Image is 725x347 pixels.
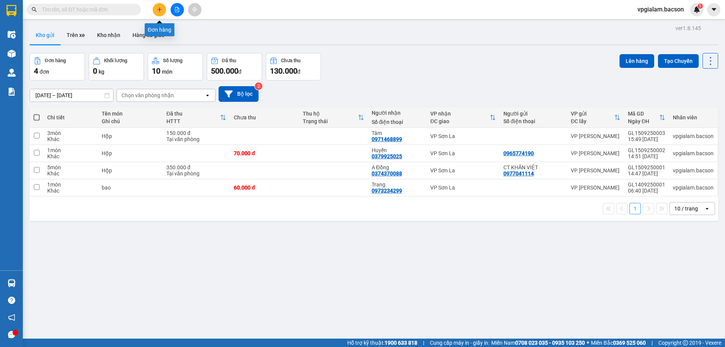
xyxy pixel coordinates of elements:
[166,136,226,142] div: Tại văn phòng
[188,3,201,16] button: aim
[121,92,174,99] div: Chọn văn phòng nhận
[8,69,16,77] img: warehouse-icon
[372,153,402,159] div: 0379925025
[673,167,714,173] div: vpgialam.bacson
[126,26,171,44] button: Hàng đã giao
[30,89,113,101] input: Select a date range.
[174,7,180,12] span: file-add
[30,53,85,80] button: Đơn hàng4đơn
[145,23,174,36] div: Đơn hàng
[219,86,259,102] button: Bộ lọc
[571,133,620,139] div: VP [PERSON_NAME]
[299,108,368,128] th: Toggle SortBy
[571,111,614,117] div: VP gửi
[711,6,717,13] span: caret-down
[674,205,698,212] div: 10 / trang
[628,130,665,136] div: GL1509250003
[673,150,714,156] div: vpgialam.bacson
[47,136,94,142] div: Khác
[372,164,423,170] div: A Đồng
[673,133,714,139] div: vpgialam.bacson
[47,164,94,170] div: 5 món
[372,110,423,116] div: Người nhận
[658,54,699,68] button: Tạo Chuyến
[8,88,16,96] img: solution-icon
[704,206,710,212] svg: open
[61,26,91,44] button: Trên xe
[372,188,402,194] div: 0973234299
[372,170,402,177] div: 0374370088
[698,3,703,9] sup: 1
[571,185,620,191] div: VP [PERSON_NAME]
[166,170,226,177] div: Tại văn phòng
[234,150,295,156] div: 70.000 đ
[238,69,241,75] span: đ
[42,5,132,14] input: Tìm tên, số ĐT hoặc mã đơn
[571,167,620,173] div: VP [PERSON_NAME]
[673,185,714,191] div: vpgialam.bacson
[8,297,15,304] span: question-circle
[628,164,665,170] div: GL1509250001
[45,58,66,63] div: Đơn hàng
[628,188,665,194] div: 06:40 [DATE]
[430,167,496,173] div: VP Sơn La
[102,111,159,117] div: Tên món
[426,108,500,128] th: Toggle SortBy
[8,279,16,287] img: warehouse-icon
[430,118,490,124] div: ĐC giao
[192,7,197,12] span: aim
[652,339,653,347] span: |
[148,53,203,80] button: Số lượng10món
[166,130,226,136] div: 150.000 đ
[430,185,496,191] div: VP Sơn La
[34,66,38,76] span: 4
[591,339,646,347] span: Miền Bắc
[372,147,423,153] div: Huyền
[40,69,49,75] span: đơn
[47,182,94,188] div: 1 món
[624,108,669,128] th: Toggle SortBy
[503,150,534,156] div: 0965774190
[166,111,220,117] div: Đã thu
[571,118,614,124] div: ĐC lấy
[430,150,496,156] div: VP Sơn La
[699,3,701,9] span: 1
[222,58,236,63] div: Đã thu
[303,118,358,124] div: Trạng thái
[629,203,641,214] button: 1
[372,182,423,188] div: Trang
[30,26,61,44] button: Kho gửi
[628,147,665,153] div: GL1509250002
[104,58,127,63] div: Khối lượng
[91,26,126,44] button: Kho nhận
[567,108,624,128] th: Toggle SortBy
[620,54,654,68] button: Lên hàng
[430,133,496,139] div: VP Sơn La
[628,153,665,159] div: 14:51 [DATE]
[628,136,665,142] div: 15:49 [DATE]
[32,7,37,12] span: search
[204,92,211,98] svg: open
[693,6,700,13] img: icon-new-feature
[628,111,659,117] div: Mã GD
[8,50,16,58] img: warehouse-icon
[503,170,534,177] div: 0977041114
[503,164,563,170] div: CT KHĂN VIỆT
[8,331,15,338] span: message
[93,66,97,76] span: 0
[47,188,94,194] div: Khác
[47,170,94,177] div: Khác
[152,66,160,76] span: 10
[266,53,321,80] button: Chưa thu130.000đ
[372,136,402,142] div: 0971468899
[102,185,159,191] div: bao
[491,339,585,347] span: Miền Nam
[430,339,489,347] span: Cung cấp máy in - giấy in:
[163,58,182,63] div: Số lượng
[503,111,563,117] div: Người gửi
[281,58,300,63] div: Chưa thu
[430,111,490,117] div: VP nhận
[102,167,159,173] div: Hộp
[613,340,646,346] strong: 0369 525 060
[234,114,295,120] div: Chưa thu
